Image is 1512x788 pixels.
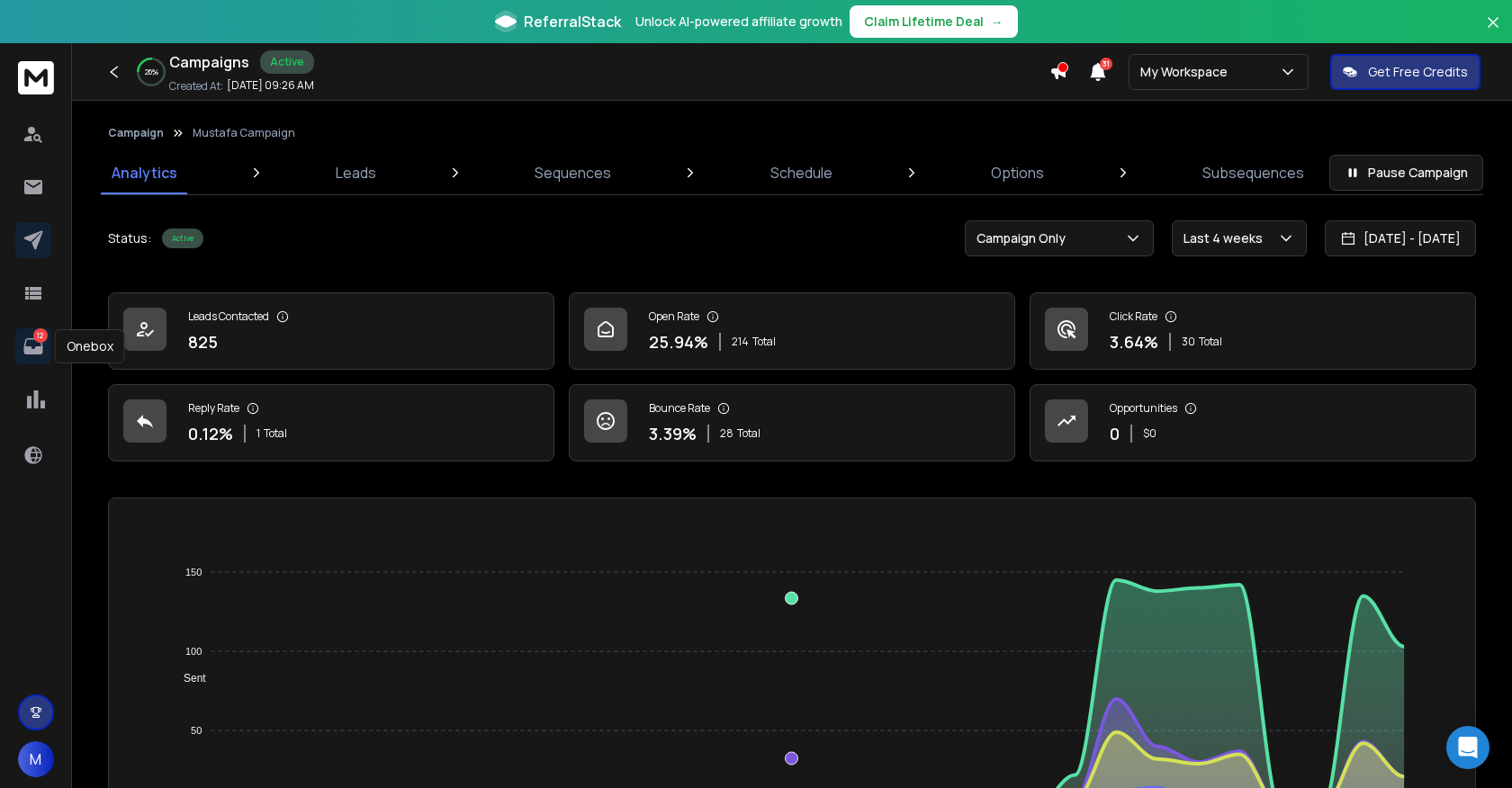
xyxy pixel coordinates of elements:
[1030,384,1476,461] a: Opportunities0$0
[264,426,287,441] span: Total
[1143,426,1156,441] p: $ 0
[193,126,295,140] p: Mustafa Campaign
[569,384,1015,461] a: Bounce Rate3.39%28Total
[1110,309,1157,324] p: Click Rate
[325,151,387,194] a: Leads
[760,151,843,194] a: Schedule
[1481,11,1505,54] button: Close banner
[770,162,832,184] p: Schedule
[1110,421,1120,446] p: 0
[188,421,233,446] p: 0.12 %
[1183,229,1270,247] p: Last 4 weeks
[1446,726,1489,769] div: Open Intercom Messenger
[569,292,1015,370] a: Open Rate25.94%214Total
[188,309,269,324] p: Leads Contacted
[162,228,203,248] div: Active
[1192,151,1315,194] a: Subsequences
[732,335,749,349] span: 214
[169,51,249,73] h1: Campaigns
[1110,329,1158,354] p: 3.64 %
[185,646,202,657] tspan: 100
[18,741,54,777] button: M
[101,151,188,194] a: Analytics
[170,672,206,685] span: Sent
[1329,155,1483,191] button: Pause Campaign
[227,78,314,93] p: [DATE] 09:26 AM
[649,401,710,416] p: Bounce Rate
[191,725,202,736] tspan: 50
[260,50,314,74] div: Active
[649,329,708,354] p: 25.94 %
[635,13,842,31] p: Unlock AI-powered affiliate growth
[1100,58,1112,70] span: 31
[737,426,760,441] span: Total
[1325,220,1476,256] button: [DATE] - [DATE]
[752,335,776,349] span: Total
[188,329,218,354] p: 825
[535,162,611,184] p: Sequences
[108,229,151,247] p: Status:
[108,292,554,370] a: Leads Contacted825
[1199,335,1222,349] span: Total
[108,126,164,140] button: Campaign
[1330,54,1480,90] button: Get Free Credits
[720,426,733,441] span: 28
[55,329,125,363] div: Onebox
[991,162,1044,184] p: Options
[1202,162,1304,184] p: Subsequences
[1140,63,1235,81] p: My Workspace
[185,567,202,578] tspan: 150
[976,229,1073,247] p: Campaign Only
[256,426,260,441] span: 1
[112,162,177,184] p: Analytics
[108,384,554,461] a: Reply Rate0.12%1Total
[1110,401,1177,416] p: Opportunities
[336,162,376,184] p: Leads
[649,421,697,446] p: 3.39 %
[169,79,223,94] p: Created At:
[188,401,239,416] p: Reply Rate
[991,13,1003,31] span: →
[1030,292,1476,370] a: Click Rate3.64%30Total
[1368,63,1468,81] p: Get Free Credits
[524,11,621,32] span: ReferralStack
[524,151,622,194] a: Sequences
[980,151,1055,194] a: Options
[1182,335,1195,349] span: 30
[15,328,51,364] a: 12
[649,309,699,324] p: Open Rate
[33,328,48,343] p: 12
[850,5,1018,38] button: Claim Lifetime Deal→
[145,67,158,77] p: 26 %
